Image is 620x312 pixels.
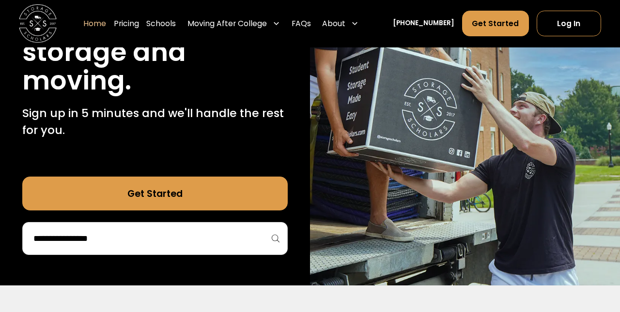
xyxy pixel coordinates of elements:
[187,18,267,30] div: Moving After College
[83,11,106,37] a: Home
[146,11,176,37] a: Schools
[22,9,288,95] h1: Stress free student storage and moving.
[462,11,529,37] a: Get Started
[114,11,139,37] a: Pricing
[537,11,601,37] a: Log In
[19,5,57,43] img: Storage Scholars main logo
[393,19,454,29] a: [PHONE_NUMBER]
[184,11,284,37] div: Moving After College
[22,104,288,139] p: Sign up in 5 minutes and we'll handle the rest for you.
[22,177,288,211] a: Get Started
[322,18,345,30] div: About
[319,11,363,37] div: About
[292,11,311,37] a: FAQs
